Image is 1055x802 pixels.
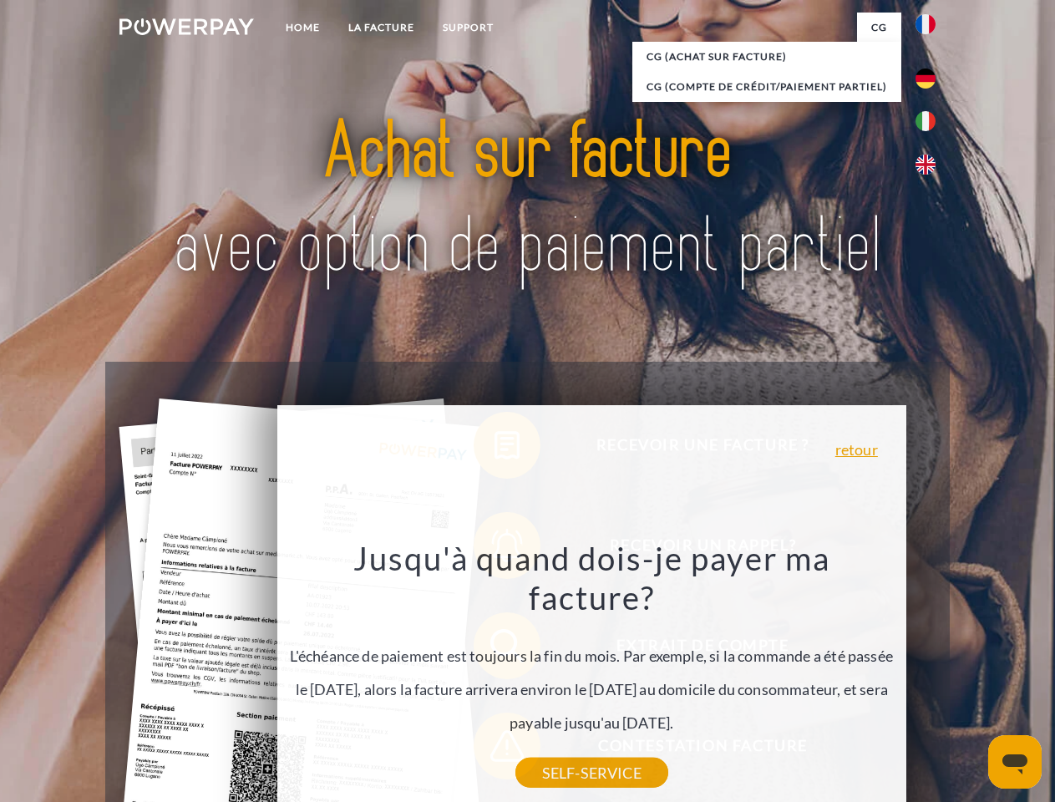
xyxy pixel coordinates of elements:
[515,758,668,788] a: SELF-SERVICE
[160,80,895,320] img: title-powerpay_fr.svg
[835,442,878,457] a: retour
[287,538,896,618] h3: Jusqu'à quand dois-je payer ma facture?
[857,13,901,43] a: CG
[916,14,936,34] img: fr
[988,735,1042,789] iframe: Bouton de lancement de la fenêtre de messagerie
[632,42,901,72] a: CG (achat sur facture)
[916,111,936,131] img: it
[119,18,254,35] img: logo-powerpay-white.svg
[334,13,429,43] a: LA FACTURE
[271,13,334,43] a: Home
[429,13,508,43] a: Support
[916,69,936,89] img: de
[916,155,936,175] img: en
[287,538,896,773] div: L'échéance de paiement est toujours la fin du mois. Par exemple, si la commande a été passée le [...
[632,72,901,102] a: CG (Compte de crédit/paiement partiel)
